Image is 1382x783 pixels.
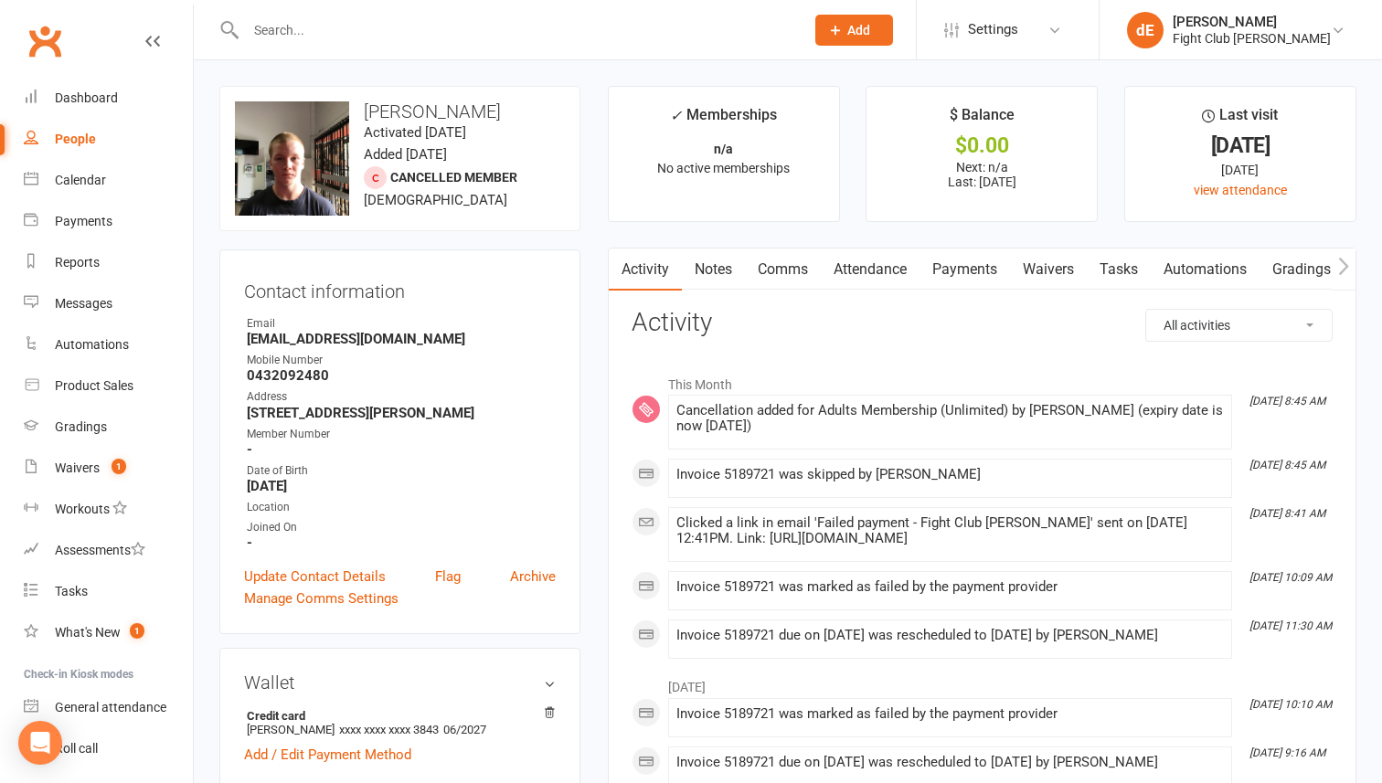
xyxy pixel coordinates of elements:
[632,365,1333,395] li: This Month
[24,448,193,489] a: Waivers 1
[247,388,556,406] div: Address
[247,331,556,347] strong: [EMAIL_ADDRESS][DOMAIN_NAME]
[1127,12,1164,48] div: dE
[247,478,556,494] strong: [DATE]
[24,687,193,728] a: General attendance kiosk mode
[815,15,893,46] button: Add
[247,315,556,333] div: Email
[1173,14,1331,30] div: [PERSON_NAME]
[364,192,507,208] span: [DEMOGRAPHIC_DATA]
[55,584,88,598] div: Tasks
[339,723,439,736] span: xxxx xxxx xxxx 3843
[670,103,777,137] div: Memberships
[55,296,112,311] div: Messages
[443,723,486,736] span: 06/2027
[676,515,1224,546] div: Clicked a link in email 'Failed payment - Fight Club [PERSON_NAME]' sent on [DATE] 12:41PM. Link:...
[244,672,556,693] h3: Wallet
[609,249,682,291] a: Activity
[676,579,1224,595] div: Invoice 5189721 was marked as failed by the payment provider
[510,566,556,587] a: Archive
[950,103,1015,136] div: $ Balance
[247,709,547,723] strong: Credit card
[24,365,193,407] a: Product Sales
[24,407,193,448] a: Gradings
[968,9,1018,50] span: Settings
[55,255,100,270] div: Reports
[18,721,62,765] div: Open Intercom Messenger
[1249,459,1325,471] i: [DATE] 8:45 AM
[847,23,870,37] span: Add
[435,566,461,587] a: Flag
[920,249,1010,291] a: Payments
[676,755,1224,770] div: Invoice 5189721 due on [DATE] was rescheduled to [DATE] by [PERSON_NAME]
[55,419,107,434] div: Gradings
[24,324,193,365] a: Automations
[1173,30,1331,47] div: Fight Club [PERSON_NAME]
[24,489,193,530] a: Workouts
[55,90,118,105] div: Dashboard
[632,668,1333,697] li: [DATE]
[24,571,193,612] a: Tasks
[1249,571,1332,584] i: [DATE] 10:09 AM
[676,403,1224,434] div: Cancellation added for Adults Membership (Unlimited) by [PERSON_NAME] (expiry date is now [DATE])
[24,530,193,571] a: Assessments
[55,460,100,475] div: Waivers
[244,587,399,609] a: Manage Comms Settings
[1010,249,1087,291] a: Waivers
[55,502,110,516] div: Workouts
[24,160,193,201] a: Calendar
[676,706,1224,722] div: Invoice 5189721 was marked as failed by the payment provider
[670,107,682,124] i: ✓
[632,309,1333,337] h3: Activity
[24,283,193,324] a: Messages
[1202,103,1278,136] div: Last visit
[55,132,96,146] div: People
[682,249,745,291] a: Notes
[1249,698,1332,711] i: [DATE] 10:10 AM
[247,462,556,480] div: Date of Birth
[247,367,556,384] strong: 0432092480
[364,124,466,141] time: Activated [DATE]
[244,706,556,739] li: [PERSON_NAME]
[55,543,145,557] div: Assessments
[112,459,126,474] span: 1
[240,17,792,43] input: Search...
[364,146,447,163] time: Added [DATE]
[235,101,565,122] h3: [PERSON_NAME]
[657,161,790,175] span: No active memberships
[676,467,1224,482] div: Invoice 5189721 was skipped by [PERSON_NAME]
[247,441,556,458] strong: -
[1249,746,1325,759] i: [DATE] 9:16 AM
[745,249,821,291] a: Comms
[390,170,517,185] span: Cancelled member
[883,136,1080,155] div: $0.00
[1249,395,1325,407] i: [DATE] 8:45 AM
[1142,160,1339,180] div: [DATE]
[24,78,193,119] a: Dashboard
[244,744,411,766] a: Add / Edit Payment Method
[22,18,68,64] a: Clubworx
[55,741,98,756] div: Roll call
[1142,136,1339,155] div: [DATE]
[55,378,133,393] div: Product Sales
[247,499,556,516] div: Location
[1151,249,1260,291] a: Automations
[247,426,556,443] div: Member Number
[55,214,112,228] div: Payments
[1194,183,1287,197] a: view attendance
[24,728,193,769] a: Roll call
[1249,619,1332,632] i: [DATE] 11:30 AM
[821,249,920,291] a: Attendance
[883,160,1080,189] p: Next: n/a Last: [DATE]
[55,700,166,714] div: General attendance
[24,201,193,242] a: Payments
[24,119,193,160] a: People
[24,612,193,653] a: What's New1
[244,274,556,302] h3: Contact information
[244,566,386,587] a: Update Contact Details
[235,101,349,216] img: image1682985175.png
[130,623,144,639] span: 1
[247,352,556,369] div: Mobile Number
[55,337,129,352] div: Automations
[247,519,556,536] div: Joined On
